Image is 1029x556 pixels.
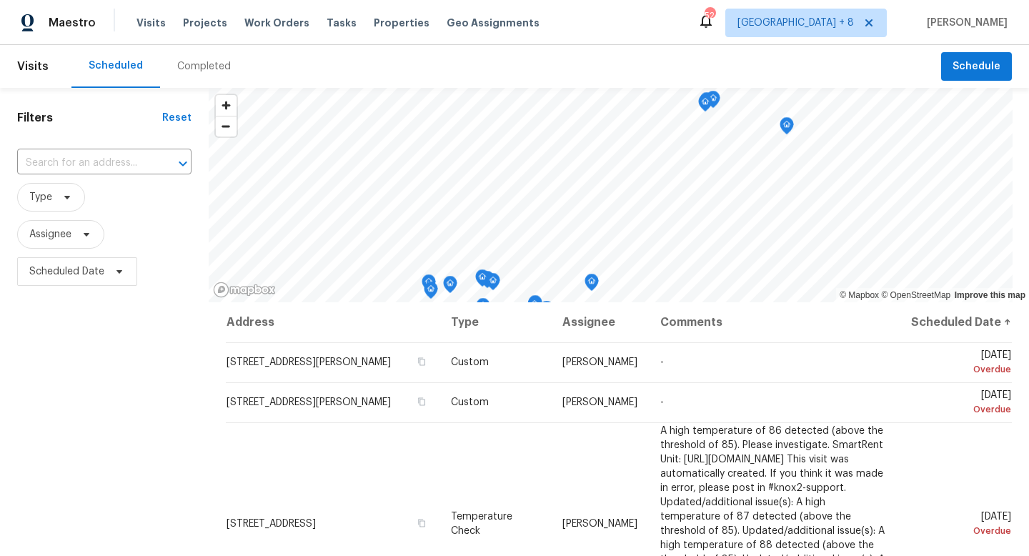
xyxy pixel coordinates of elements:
th: Address [226,302,439,342]
div: Map marker [475,269,489,292]
span: [STREET_ADDRESS][PERSON_NAME] [227,357,391,367]
div: Map marker [540,301,554,323]
a: Improve this map [955,290,1025,300]
input: Search for an address... [17,152,151,174]
span: [DATE] [910,390,1011,417]
div: Overdue [910,402,1011,417]
th: Assignee [551,302,649,342]
span: - [660,357,664,367]
a: Mapbox homepage [213,282,276,298]
span: [DATE] [910,350,1011,377]
div: Map marker [486,273,500,295]
span: Assignee [29,227,71,242]
span: [DATE] [910,512,1011,538]
canvas: Map [209,88,1013,302]
span: [PERSON_NAME] [562,519,637,529]
div: Map marker [780,117,794,139]
button: Copy Address [415,355,428,368]
span: [PERSON_NAME] [562,397,637,407]
div: Map marker [480,271,494,293]
div: Map marker [527,297,542,319]
span: - [660,397,664,407]
button: Zoom in [216,95,237,116]
div: Map marker [700,92,714,114]
span: Temperature Check [451,512,512,536]
div: Overdue [910,362,1011,377]
div: Reset [162,111,192,125]
span: Projects [183,16,227,30]
span: Visits [17,51,49,82]
span: Maestro [49,16,96,30]
span: [STREET_ADDRESS] [227,519,316,529]
div: Map marker [424,282,438,304]
span: Type [29,190,52,204]
span: Scheduled Date [29,264,104,279]
div: Completed [177,59,231,74]
div: Scheduled [89,59,143,73]
div: Map marker [528,295,542,317]
button: Schedule [941,52,1012,81]
span: Schedule [953,58,1000,76]
span: Work Orders [244,16,309,30]
h1: Filters [17,111,162,125]
div: Map marker [585,274,599,296]
span: [PERSON_NAME] [562,357,637,367]
span: [PERSON_NAME] [921,16,1008,30]
th: Type [439,302,551,342]
span: Tasks [327,18,357,28]
div: Map marker [476,298,490,320]
span: [GEOGRAPHIC_DATA] + 8 [737,16,854,30]
span: Visits [136,16,166,30]
div: 52 [705,9,715,23]
div: Map marker [422,274,436,297]
button: Copy Address [415,395,428,408]
span: Properties [374,16,429,30]
span: Geo Assignments [447,16,540,30]
button: Zoom out [216,116,237,136]
a: OpenStreetMap [881,290,950,300]
div: Map marker [706,91,720,113]
th: Scheduled Date ↑ [899,302,1012,342]
button: Open [173,154,193,174]
span: Custom [451,357,489,367]
span: [STREET_ADDRESS][PERSON_NAME] [227,397,391,407]
div: Overdue [910,524,1011,538]
span: Custom [451,397,489,407]
div: Map marker [443,276,457,298]
a: Mapbox [840,290,879,300]
button: Copy Address [415,517,428,530]
div: Map marker [698,94,712,116]
th: Comments [649,302,899,342]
